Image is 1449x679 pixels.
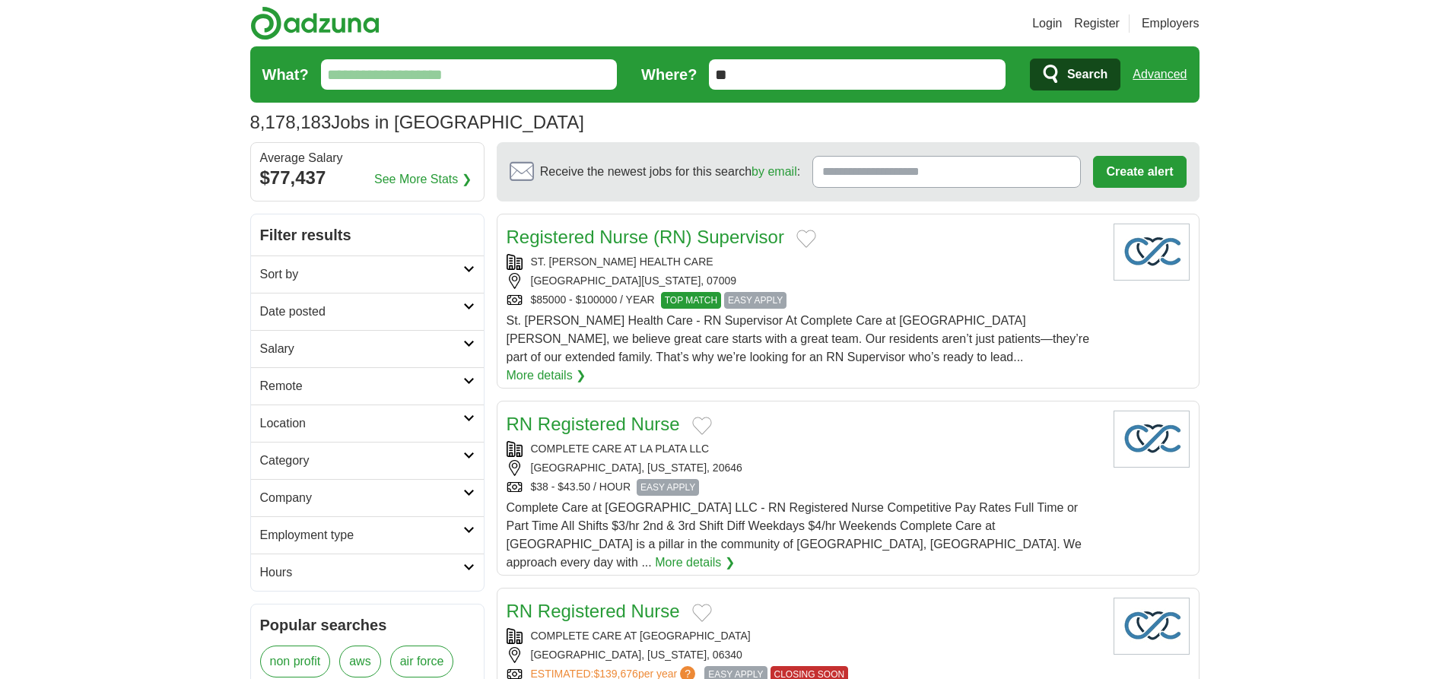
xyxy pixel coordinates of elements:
[507,647,1101,663] div: [GEOGRAPHIC_DATA], [US_STATE], 06340
[260,614,475,636] h2: Popular searches
[260,303,463,321] h2: Date posted
[724,292,786,309] span: EASY APPLY
[260,152,475,164] div: Average Salary
[1114,411,1190,468] img: Company logo
[1074,14,1120,33] a: Register
[637,479,699,496] span: EASY APPLY
[1114,598,1190,655] img: Company logo
[260,452,463,470] h2: Category
[507,292,1101,309] div: $85000 - $100000 / YEAR
[251,330,484,367] a: Salary
[260,164,475,192] div: $77,437
[1133,59,1187,90] a: Advanced
[250,109,332,136] span: 8,178,183
[251,405,484,442] a: Location
[262,63,309,86] label: What?
[540,163,800,181] span: Receive the newest jobs for this search :
[260,265,463,284] h2: Sort by
[752,165,797,178] a: by email
[251,214,484,255] h2: Filter results
[641,63,697,86] label: Where?
[507,601,680,621] a: RN Registered Nurse
[260,563,463,582] h2: Hours
[655,554,735,572] a: More details ❯
[251,293,484,330] a: Date posted
[507,366,586,385] a: More details ❯
[507,628,1101,644] div: COMPLETE CARE AT [GEOGRAPHIC_DATA]
[251,554,484,591] a: Hours
[1030,59,1120,90] button: Search
[661,292,721,309] span: TOP MATCH
[251,255,484,293] a: Sort by
[1067,59,1107,90] span: Search
[692,417,712,435] button: Add to favorite jobs
[796,230,816,248] button: Add to favorite jobs
[260,526,463,544] h2: Employment type
[260,340,463,358] h2: Salary
[251,516,484,554] a: Employment type
[339,646,380,677] a: aws
[507,314,1090,363] span: St. [PERSON_NAME] Health Care - RN Supervisor At Complete Care at [GEOGRAPHIC_DATA][PERSON_NAME],...
[1032,14,1062,33] a: Login
[251,479,484,516] a: Company
[507,273,1101,289] div: [GEOGRAPHIC_DATA][US_STATE], 07009
[692,604,712,622] button: Add to favorite jobs
[507,254,1101,270] div: ST. [PERSON_NAME] HEALTH CARE
[507,227,784,247] a: Registered Nurse (RN) Supervisor
[507,414,680,434] a: RN Registered Nurse
[507,501,1082,569] span: Complete Care at [GEOGRAPHIC_DATA] LLC - RN Registered Nurse Competitive Pay Rates Full Time or P...
[507,479,1101,496] div: $38 - $43.50 / HOUR
[251,367,484,405] a: Remote
[507,441,1101,457] div: COMPLETE CARE AT LA PLATA LLC
[260,377,463,395] h2: Remote
[250,6,380,40] img: Adzuna logo
[260,646,331,677] a: non profit
[390,646,454,677] a: air force
[374,170,472,189] a: See More Stats ❯
[251,442,484,479] a: Category
[1142,14,1200,33] a: Employers
[260,489,463,507] h2: Company
[1093,156,1186,188] button: Create alert
[260,414,463,433] h2: Location
[250,112,584,132] h1: Jobs in [GEOGRAPHIC_DATA]
[507,460,1101,476] div: [GEOGRAPHIC_DATA], [US_STATE], 20646
[1114,224,1190,281] img: Company logo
